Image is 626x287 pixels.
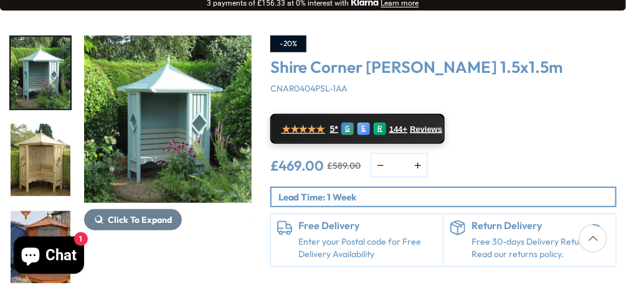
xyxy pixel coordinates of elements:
img: SHIRECORNERARBOUR_de224a79-63bb-416a-ba9a-48320ed84dd0_200x200.jpg [11,124,70,196]
del: £589.00 [328,161,361,170]
div: -20% [270,35,306,52]
img: SHIRECORNERARBOUR_cust5_23888cdf-c4cc-4b73-8774-6dd6d239520e_200x200.jpg [11,37,70,109]
a: ★★★★★ 5* G E R 144+ Reviews [270,114,445,144]
inbox-online-store-chat: Shopify online store chat [10,237,88,277]
span: ★★★★★ [282,123,325,135]
div: 1 / 14 [84,35,252,285]
div: 2 / 14 [9,123,72,197]
div: R [374,123,386,135]
span: Click To Expand [108,214,172,225]
span: Reviews [410,125,442,134]
p: Lead Time: 1 Week [278,191,615,204]
button: Click To Expand [84,209,182,230]
h6: Free Delivery [299,220,437,232]
a: Enter your Postal code for Free Delivery Availability [299,236,437,260]
div: 1 / 14 [9,35,72,110]
div: 3 / 14 [9,210,72,285]
p: Free 30-days Delivery Returns, Read our returns policy. [472,236,610,260]
div: G [341,123,354,135]
span: CNAR0404PSL-1AA [270,83,348,94]
img: CornerArbour_2_8b689c30-e373-473c-b224-20c6ad360ca3_200x200.jpg [11,211,70,283]
h6: Return Delivery [472,220,610,232]
img: Shire Corner Arbour 1.5x1.5m - Best Shed [84,35,252,203]
div: E [358,123,370,135]
span: 144+ [389,125,407,134]
ins: £469.00 [270,159,325,172]
h3: Shire Corner [PERSON_NAME] 1.5x1.5m [270,59,617,77]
